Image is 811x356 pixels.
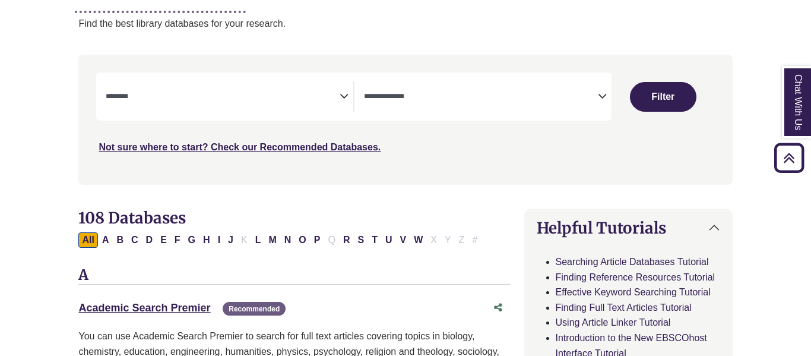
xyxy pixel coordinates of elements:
[556,257,709,267] a: Searching Article Databases Tutorial
[78,267,509,285] h3: A
[99,232,113,248] button: Filter Results A
[770,150,808,166] a: Back to Top
[252,232,265,248] button: Filter Results L
[630,82,696,112] button: Submit for Search Results
[157,232,170,248] button: Filter Results E
[142,232,157,248] button: Filter Results D
[556,287,711,297] a: Effective Keyword Searching Tutorial
[340,232,354,248] button: Filter Results R
[113,232,127,248] button: Filter Results B
[223,302,286,316] span: Recommended
[78,232,97,248] button: All
[265,232,280,248] button: Filter Results M
[295,232,309,248] button: Filter Results O
[199,232,214,248] button: Filter Results H
[556,317,671,327] a: Using Article Linker Tutorial
[311,232,324,248] button: Filter Results P
[556,303,692,313] a: Finding Full Text Articles Tutorial
[486,297,510,319] button: Share this database
[368,232,381,248] button: Filter Results T
[171,232,184,248] button: Filter Results F
[78,208,186,228] span: 108 Databases
[214,232,224,248] button: Filter Results I
[382,232,396,248] button: Filter Results U
[410,232,426,248] button: Filter Results W
[556,272,715,282] a: Finding Reference Resources Tutorial
[78,234,482,244] div: Alpha-list to filter by first letter of database name
[396,232,410,248] button: Filter Results V
[99,142,381,152] a: Not sure where to start? Check our Recommended Databases.
[78,16,732,31] p: Find the best library databases for your research.
[364,93,598,102] textarea: Search
[224,232,237,248] button: Filter Results J
[128,232,142,248] button: Filter Results C
[354,232,368,248] button: Filter Results S
[185,232,199,248] button: Filter Results G
[78,55,732,184] nav: Search filters
[281,232,295,248] button: Filter Results N
[525,209,732,247] button: Helpful Tutorials
[78,302,210,314] a: Academic Search Premier
[106,93,340,102] textarea: Search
